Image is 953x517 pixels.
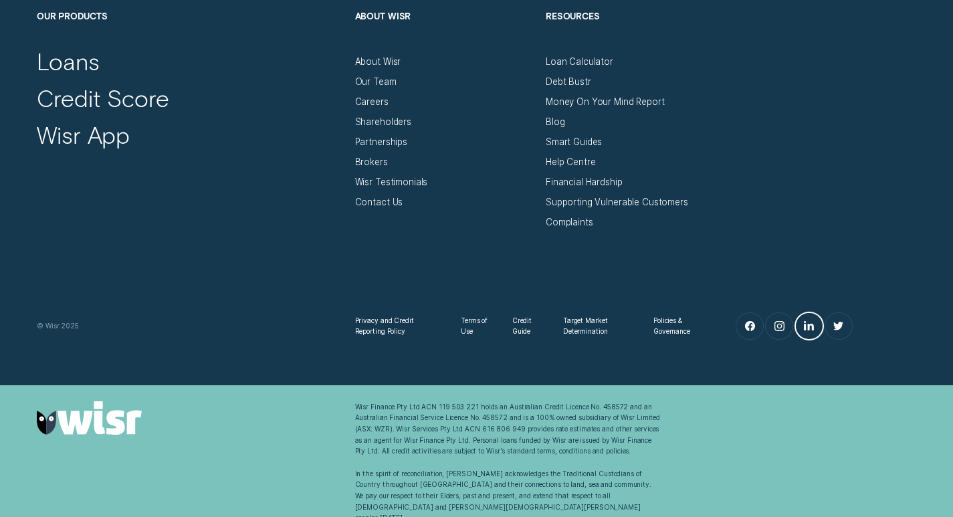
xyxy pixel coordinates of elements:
[796,313,823,340] a: LinkedIn
[546,136,602,148] a: Smart Guides
[653,315,706,337] a: Policies & Governance
[37,84,169,112] a: Credit Score
[355,197,403,208] a: Contact Us
[355,76,397,88] a: Our Team
[355,11,535,56] h2: About Wisr
[355,116,411,128] a: Shareholders
[546,76,591,88] a: Debt Bustr
[512,315,543,337] a: Credit Guide
[546,197,688,208] a: Supporting Vulnerable Customers
[37,401,142,435] img: Wisr
[31,320,350,332] div: © Wisr 2025
[546,56,613,68] a: Loan Calculator
[37,120,130,149] a: Wisr App
[546,177,623,188] a: Financial Hardship
[563,315,633,337] a: Target Market Determination
[37,47,100,76] a: Loans
[355,177,428,188] a: Wisr Testimonials
[355,157,388,168] a: Brokers
[461,315,492,337] a: Terms of Use
[355,136,407,148] a: Partnerships
[355,56,401,68] a: About Wisr
[825,313,852,340] a: Twitter
[546,157,596,168] a: Help Centre
[37,11,344,56] h2: Our Products
[355,96,389,108] a: Careers
[355,315,441,337] a: Privacy and Credit Reporting Policy
[736,313,763,340] a: Facebook
[546,217,593,228] a: Complaints
[766,313,792,340] a: Instagram
[546,116,564,128] a: Blog
[546,96,665,108] a: Money On Your Mind Report
[546,11,726,56] h2: Resources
